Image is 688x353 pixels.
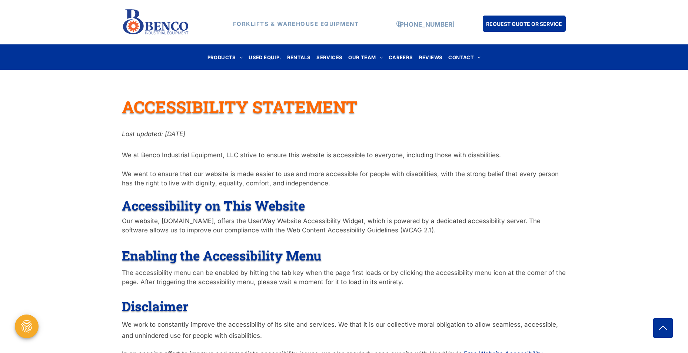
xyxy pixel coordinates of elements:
a: CAREERS [386,52,416,62]
a: SERVICES [313,52,345,62]
span: Accessibility on This Website [122,197,305,214]
span: We at Benco Industrial Equipment, LLC strive to ensure this website is accessible to everyone, in... [122,151,501,159]
a: REVIEWS [416,52,446,62]
span: We want to ensure that our website is made easier to use and more accessible for people with disa... [122,170,559,187]
span: Enabling the Accessibility Menu [122,247,322,264]
span: We work to constantly improve the accessibility of its site and services. We that it is our colle... [122,321,558,340]
strong: FORKLIFTS & WAREHOUSE EQUIPMENT [233,20,359,27]
a: RENTALS [284,52,314,62]
span: Our website, [DOMAIN_NAME], offers the UserWay Website Accessibility Widget, which is powered by ... [122,217,541,234]
a: CONTACT [445,52,483,62]
span: REQUEST QUOTE OR SERVICE [486,17,562,31]
a: REQUEST QUOTE OR SERVICE [483,16,566,32]
span: The accessibility menu can be enabled by hitting the tab key when the page first loads or by clic... [122,269,566,286]
a: [PHONE_NUMBER] [398,21,455,28]
span: ACCESSIBILITY STATEMENT [122,96,358,118]
a: OUR TEAM [345,52,386,62]
span: Disclaimer [122,297,188,315]
span: Last updated: [DATE] [122,130,185,138]
a: USED EQUIP. [246,52,284,62]
a: PRODUCTS [205,52,246,62]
